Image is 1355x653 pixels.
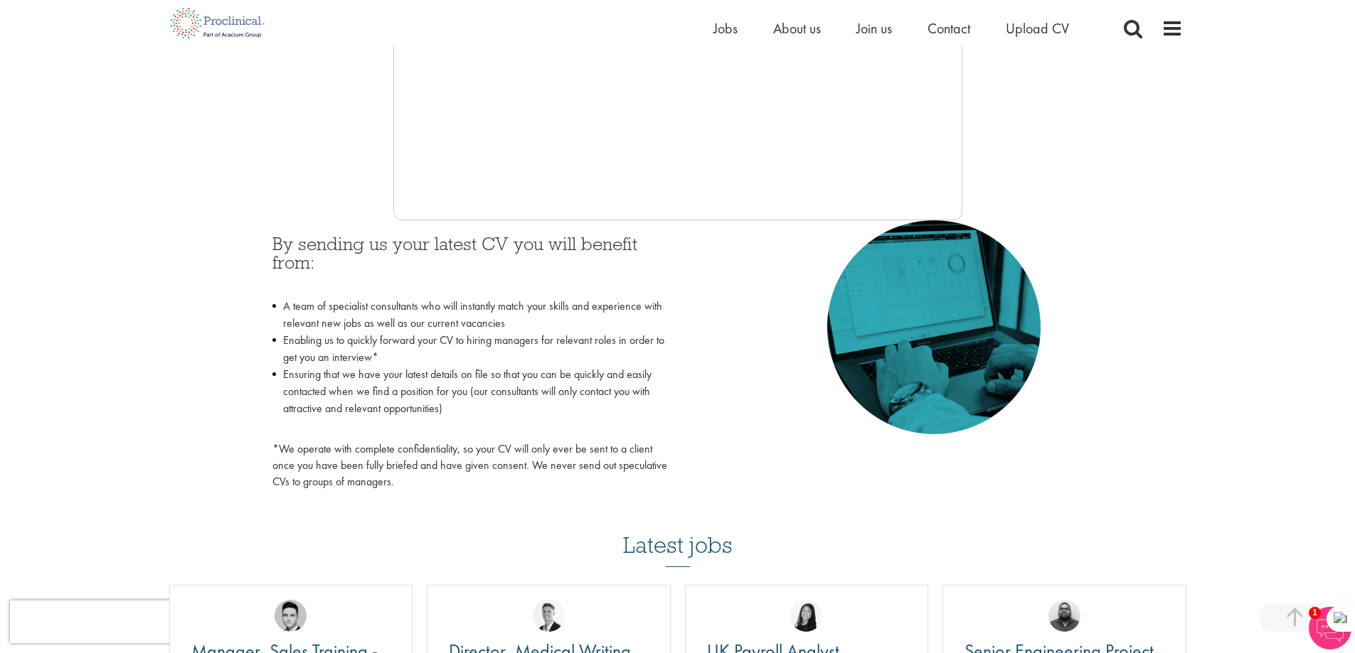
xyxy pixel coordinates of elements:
[533,600,565,632] img: George Watson
[272,298,667,332] li: A team of specialist consultants who will instantly match your skills and experience with relevan...
[623,497,733,567] h3: Latest jobs
[272,234,667,291] h3: By sending us your latest CV you will benefit from:
[1006,19,1069,38] a: Upload CV
[272,441,667,490] p: *We operate with complete confidentiality, so your CV will only ever be sent to a client once you...
[1309,607,1351,649] img: Chatbot
[713,19,738,38] a: Jobs
[272,332,667,366] li: Enabling us to quickly forward your CV to hiring managers for relevant roles in order to get you ...
[1048,600,1080,632] img: Ashley Bennett
[856,19,892,38] a: Join us
[272,366,667,434] li: Ensuring that we have your latest details on file so that you can be quickly and easily contacted...
[773,19,821,38] a: About us
[928,19,970,38] a: Contact
[275,600,307,632] img: Connor Lynes
[10,600,192,643] iframe: reCAPTCHA
[790,600,822,632] img: Numhom Sudsok
[1309,607,1321,619] span: 1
